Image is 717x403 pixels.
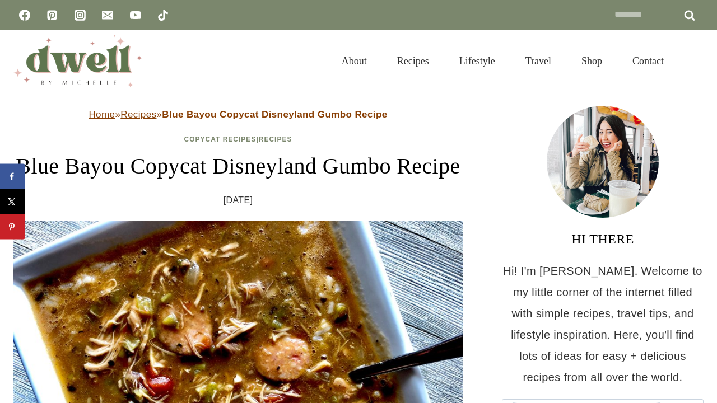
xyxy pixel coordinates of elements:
[13,35,142,87] img: DWELL by michelle
[41,4,63,26] a: Pinterest
[685,51,704,71] button: View Search Form
[184,135,257,143] a: Copycat Recipes
[89,109,115,120] a: Home
[124,4,147,26] a: YouTube
[184,135,292,143] span: |
[382,41,444,81] a: Recipes
[327,41,679,81] nav: Primary Navigation
[162,109,387,120] strong: Blue Bayou Copycat Disneyland Gumbo Recipe
[69,4,91,26] a: Instagram
[502,260,704,388] p: Hi! I'm [PERSON_NAME]. Welcome to my little corner of the internet filled with simple recipes, tr...
[96,4,119,26] a: Email
[327,41,382,81] a: About
[13,149,463,183] h1: Blue Bayou Copycat Disneyland Gumbo Recipe
[502,229,704,249] h3: HI THERE
[510,41,566,81] a: Travel
[13,4,36,26] a: Facebook
[444,41,510,81] a: Lifestyle
[566,41,617,81] a: Shop
[152,4,174,26] a: TikTok
[120,109,156,120] a: Recipes
[259,135,292,143] a: Recipes
[89,109,387,120] span: » »
[617,41,679,81] a: Contact
[224,192,253,209] time: [DATE]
